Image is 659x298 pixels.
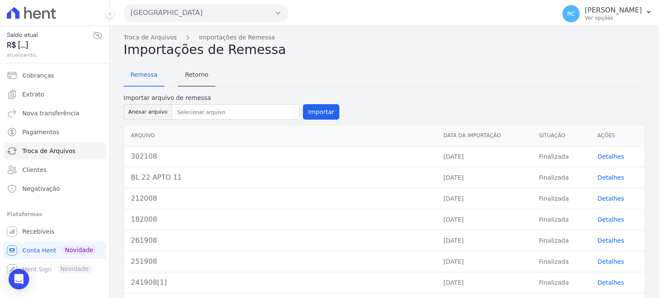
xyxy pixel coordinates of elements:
td: Finalizada [532,188,590,209]
div: Plataformas [7,209,103,220]
label: Importar arquivo de remessa [124,93,339,102]
td: Finalizada [532,272,590,293]
button: [GEOGRAPHIC_DATA] [124,4,288,21]
td: Finalizada [532,230,590,251]
th: Situação [532,125,590,146]
a: Conta Hent Novidade [3,242,106,259]
div: BL 22 APTO 11 [131,172,429,183]
a: Troca de Arquivos [124,33,177,42]
a: Extrato [3,86,106,103]
a: Clientes [3,161,106,178]
td: Finalizada [532,167,590,188]
td: Finalizada [532,251,590,272]
span: Clientes [22,166,46,174]
td: [DATE] [436,251,532,272]
div: 182008 [131,214,429,225]
span: Conta Hent [22,246,56,255]
a: Nova transferência [3,105,106,122]
a: Remessa [124,64,164,87]
td: [DATE] [436,167,532,188]
div: Open Intercom Messenger [9,269,29,289]
div: 261908 [131,235,429,246]
a: Detalhes [598,258,624,265]
span: R$ [...] [7,39,92,51]
span: RC [567,11,575,17]
a: Detalhes [598,279,624,286]
div: 251908 [131,256,429,267]
span: Remessa [125,66,163,83]
span: Extrato [22,90,44,99]
span: Novidade [61,245,97,255]
a: Troca de Arquivos [3,142,106,160]
span: Retorno [180,66,214,83]
span: Cobranças [22,71,54,80]
th: Data da Importação [436,125,532,146]
span: Negativação [22,184,60,193]
a: Recebíveis [3,223,106,240]
span: Nova transferência [22,109,79,117]
button: Anexar arquivo [124,104,172,120]
a: Importações de Remessa [199,33,275,42]
a: Detalhes [598,195,624,202]
td: [DATE] [436,188,532,209]
p: [PERSON_NAME] [585,6,642,15]
th: Arquivo [124,125,436,146]
a: Pagamentos [3,123,106,141]
span: atualizando... [7,51,92,59]
span: Troca de Arquivos [22,147,76,155]
p: Ver opções [585,15,642,21]
h2: Importações de Remessa [124,42,645,57]
div: 302108 [131,151,429,162]
span: Saldo atual [7,30,92,39]
div: 212008 [131,193,429,204]
th: Ações [591,125,645,146]
a: Cobranças [3,67,106,84]
a: Negativação [3,180,106,197]
input: Selecionar arquivo [174,107,297,117]
td: [DATE] [436,146,532,167]
a: Detalhes [598,216,624,223]
a: Detalhes [598,174,624,181]
div: 241908[1] [131,277,429,288]
td: Finalizada [532,209,590,230]
a: Retorno [178,64,215,87]
td: Finalizada [532,146,590,167]
button: Importar [303,104,339,120]
a: Detalhes [598,153,624,160]
button: RC [PERSON_NAME] Ver opções [556,2,659,26]
span: Recebíveis [22,227,54,236]
a: Detalhes [598,237,624,244]
td: [DATE] [436,272,532,293]
nav: Breadcrumb [124,33,645,42]
td: [DATE] [436,209,532,230]
nav: Sidebar [7,67,103,278]
td: [DATE] [436,230,532,251]
span: Pagamentos [22,128,59,136]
